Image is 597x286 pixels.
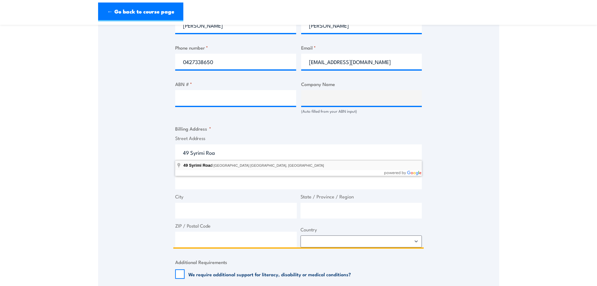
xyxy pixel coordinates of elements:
label: Country [301,226,422,233]
span: 49 [183,163,188,168]
span: [GEOGRAPHIC_DATA] [GEOGRAPHIC_DATA], [GEOGRAPHIC_DATA] [213,164,324,167]
span: d [183,163,213,168]
legend: Billing Address [175,125,211,132]
legend: Additional Requirements [175,258,227,266]
label: Email [301,44,422,51]
label: Company Name [301,80,422,88]
label: Street Address [175,135,422,142]
div: (Auto filled from your ABN input) [301,108,422,114]
span: Syrimi Roa [189,163,210,168]
a: ← Go back to course page [98,3,183,21]
label: ZIP / Postal Code [175,222,297,229]
input: Enter a location [175,144,422,160]
label: Phone number [175,44,296,51]
label: State / Province / Region [301,193,422,200]
label: ABN # [175,80,296,88]
label: City [175,193,297,200]
label: We require additional support for literacy, disability or medical conditions? [188,271,351,277]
